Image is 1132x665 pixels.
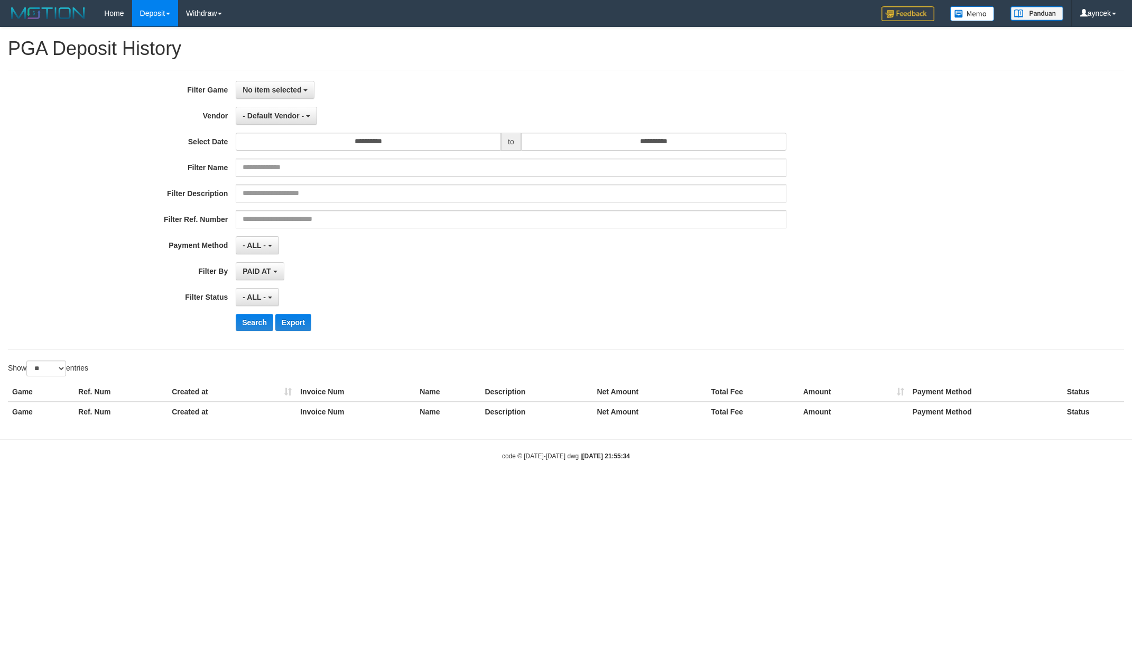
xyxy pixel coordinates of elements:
[950,6,995,21] img: Button%20Memo.svg
[243,293,266,301] span: - ALL -
[236,81,314,99] button: No item selected
[8,361,88,376] label: Show entries
[275,314,311,331] button: Export
[415,382,480,402] th: Name
[480,382,592,402] th: Description
[799,382,908,402] th: Amount
[168,382,296,402] th: Created at
[1010,6,1063,21] img: panduan.png
[243,86,301,94] span: No item selected
[908,402,1063,421] th: Payment Method
[236,262,284,280] button: PAID AT
[480,402,592,421] th: Description
[1063,382,1124,402] th: Status
[1063,402,1124,421] th: Status
[74,382,168,402] th: Ref. Num
[8,5,88,21] img: MOTION_logo.png
[243,241,266,250] span: - ALL -
[26,361,66,376] select: Showentries
[799,402,908,421] th: Amount
[592,382,707,402] th: Net Amount
[168,402,296,421] th: Created at
[236,314,273,331] button: Search
[582,452,630,460] strong: [DATE] 21:55:34
[8,402,74,421] th: Game
[707,382,799,402] th: Total Fee
[243,267,271,275] span: PAID AT
[501,133,521,151] span: to
[74,402,168,421] th: Ref. Num
[8,382,74,402] th: Game
[296,402,415,421] th: Invoice Num
[415,402,480,421] th: Name
[236,288,279,306] button: - ALL -
[882,6,934,21] img: Feedback.jpg
[908,382,1063,402] th: Payment Method
[707,402,799,421] th: Total Fee
[592,402,707,421] th: Net Amount
[502,452,630,460] small: code © [DATE]-[DATE] dwg |
[296,382,415,402] th: Invoice Num
[236,236,279,254] button: - ALL -
[236,107,317,125] button: - Default Vendor -
[243,112,304,120] span: - Default Vendor -
[8,38,1124,59] h1: PGA Deposit History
